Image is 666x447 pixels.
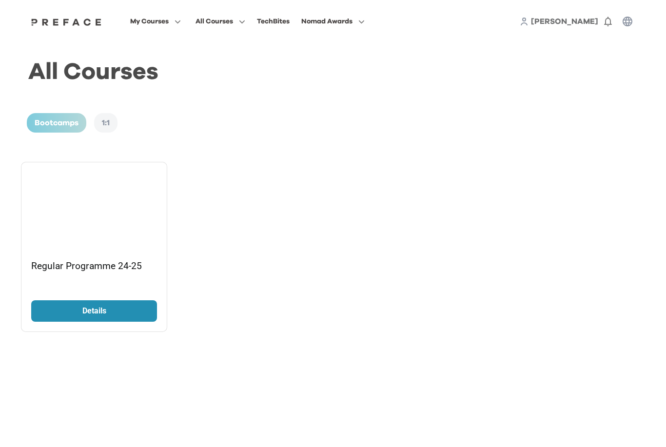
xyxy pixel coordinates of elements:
img: yH5BAEAAAAALAAAAAABAAEAAAIBRAA7 [21,162,167,250]
div: 1:1 [94,113,118,133]
span: My Courses [130,16,169,27]
a: [PERSON_NAME] [531,16,598,27]
h1: All Courses [21,55,645,113]
a: Preface Logo [29,18,104,25]
button: My Courses [127,15,184,28]
span: All Courses [196,16,233,27]
img: Preface Logo [29,18,104,26]
span: [PERSON_NAME] [531,18,598,25]
div: TechBites [257,16,290,27]
p: Details [58,305,131,317]
a: Details [31,300,157,322]
button: Nomad Awards [298,15,368,28]
p: Regular Programme 24-25 [31,259,157,273]
button: All Courses [193,15,248,28]
div: Bootcamps [27,113,86,133]
span: Nomad Awards [301,16,353,27]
